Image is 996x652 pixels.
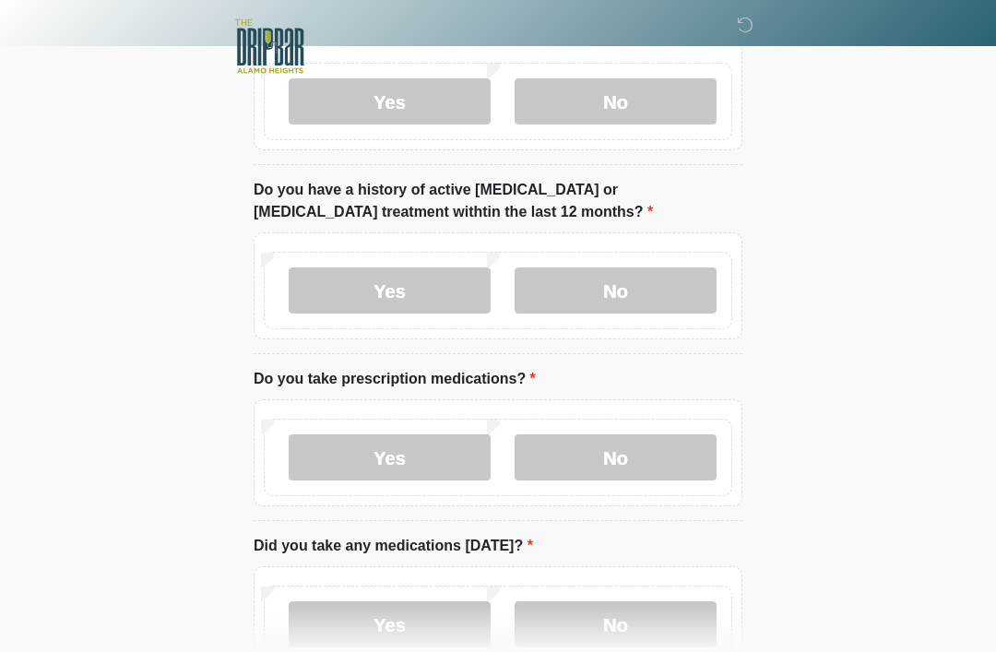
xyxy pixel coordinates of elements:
[254,535,533,557] label: Did you take any medications [DATE]?
[289,78,491,124] label: Yes
[254,368,536,390] label: Do you take prescription medications?
[254,179,742,223] label: Do you have a history of active [MEDICAL_DATA] or [MEDICAL_DATA] treatment withtin the last 12 mo...
[515,601,717,647] label: No
[235,14,304,79] img: The DRIPBaR - Alamo Heights Logo
[289,434,491,480] label: Yes
[515,434,717,480] label: No
[289,601,491,647] label: Yes
[289,267,491,314] label: Yes
[515,78,717,124] label: No
[515,267,717,314] label: No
